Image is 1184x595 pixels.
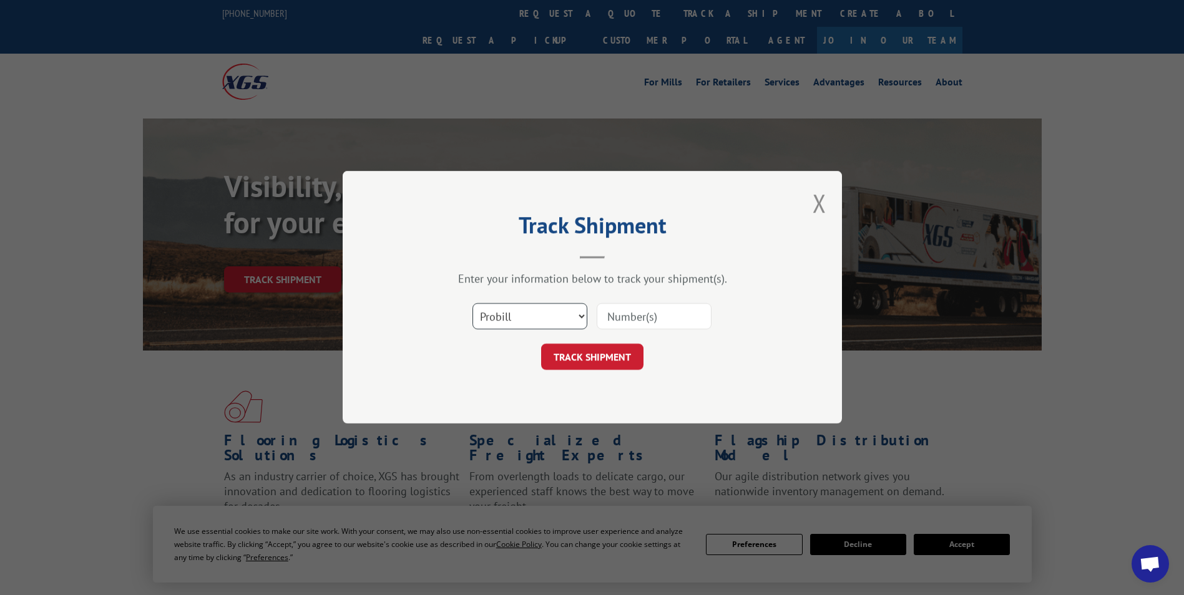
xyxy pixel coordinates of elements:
h2: Track Shipment [405,216,780,240]
button: TRACK SHIPMENT [541,344,643,370]
div: Enter your information below to track your shipment(s). [405,272,780,286]
div: Open chat [1132,545,1169,583]
input: Number(s) [597,304,712,330]
button: Close modal [813,186,826,220]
